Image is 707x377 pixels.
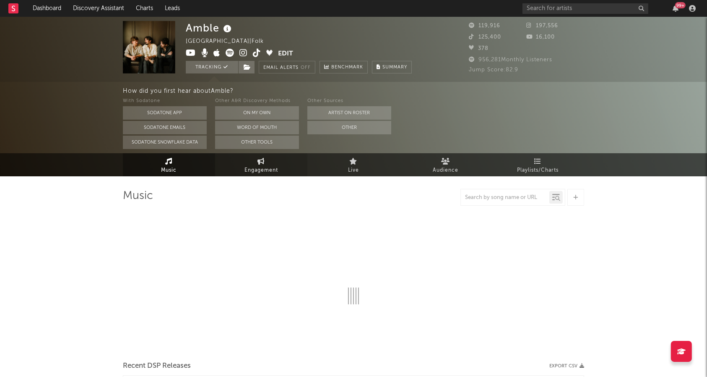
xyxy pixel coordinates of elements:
[215,136,299,149] button: Other Tools
[320,61,368,73] a: Benchmark
[400,153,492,176] a: Audience
[123,153,215,176] a: Music
[527,23,559,29] span: 197,556
[123,96,207,106] div: With Sodatone
[307,121,391,134] button: Other
[382,65,407,70] span: Summary
[244,165,278,175] span: Engagement
[123,121,207,134] button: Sodatone Emails
[461,194,549,201] input: Search by song name or URL
[549,364,584,369] button: Export CSV
[259,61,315,73] button: Email AlertsOff
[307,153,400,176] a: Live
[675,2,686,8] div: 99 +
[372,61,412,73] button: Summary
[186,61,238,73] button: Tracking
[186,21,234,35] div: Amble
[123,86,707,96] div: How did you first hear about Amble ?
[215,96,299,106] div: Other A&R Discovery Methods
[517,165,559,175] span: Playlists/Charts
[469,34,501,40] span: 125,400
[433,165,459,175] span: Audience
[527,34,555,40] span: 16,100
[469,57,552,63] span: 956,281 Monthly Listeners
[161,165,177,175] span: Music
[123,361,191,371] span: Recent DSP Releases
[307,96,391,106] div: Other Sources
[492,153,584,176] a: Playlists/Charts
[469,46,489,51] span: 378
[215,153,307,176] a: Engagement
[469,23,500,29] span: 119,916
[522,3,648,14] input: Search for artists
[331,63,363,73] span: Benchmark
[301,65,311,70] em: Off
[186,37,273,47] div: [GEOGRAPHIC_DATA] | Folk
[215,106,299,120] button: On My Own
[469,67,518,73] span: Jump Score: 82.9
[123,106,207,120] button: Sodatone App
[278,49,293,59] button: Edit
[307,106,391,120] button: Artist on Roster
[123,136,207,149] button: Sodatone Snowflake Data
[215,121,299,134] button: Word Of Mouth
[673,5,678,12] button: 99+
[348,165,359,175] span: Live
